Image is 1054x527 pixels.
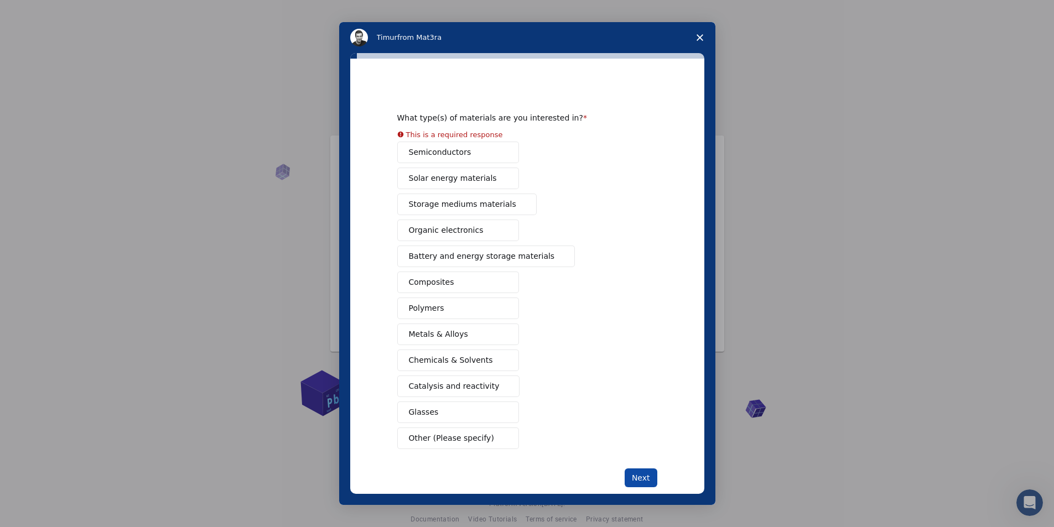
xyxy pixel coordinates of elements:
button: Composites [397,272,519,293]
button: Battery and energy storage materials [397,246,575,267]
button: Chemicals & Solvents [397,349,519,371]
div: What type(s) of materials are you interested in? [397,113,641,123]
button: Organic electronics [397,220,519,241]
span: Composites [409,276,454,288]
span: Glasses [409,406,439,418]
span: from Mat3ra [397,33,442,41]
span: Metals & Alloys [409,328,468,340]
span: Chemicals & Solvents [409,354,493,366]
div: This is a required response [406,128,503,140]
button: Solar energy materials [397,168,519,189]
span: Organic electronics [409,225,484,236]
button: Other (Please specify) [397,427,519,449]
span: Storage mediums materials [409,199,516,210]
button: Glasses [397,401,519,423]
span: Catalysis and reactivity [409,380,500,392]
span: Close survey [684,22,715,53]
button: Metals & Alloys [397,323,519,345]
span: Other (Please specify) [409,432,494,444]
span: Battery and energy storage materials [409,251,555,262]
button: Semiconductors [397,142,519,163]
span: Semiconductors [409,147,471,158]
img: Profile image for Timur [350,29,368,46]
button: Storage mediums materials [397,194,537,215]
button: Polymers [397,298,519,319]
span: Dəstək [22,8,56,18]
span: Solar energy materials [409,173,497,184]
button: Catalysis and reactivity [397,375,520,397]
span: Polymers [409,302,444,314]
span: Timur [377,33,397,41]
button: Next [625,468,657,487]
